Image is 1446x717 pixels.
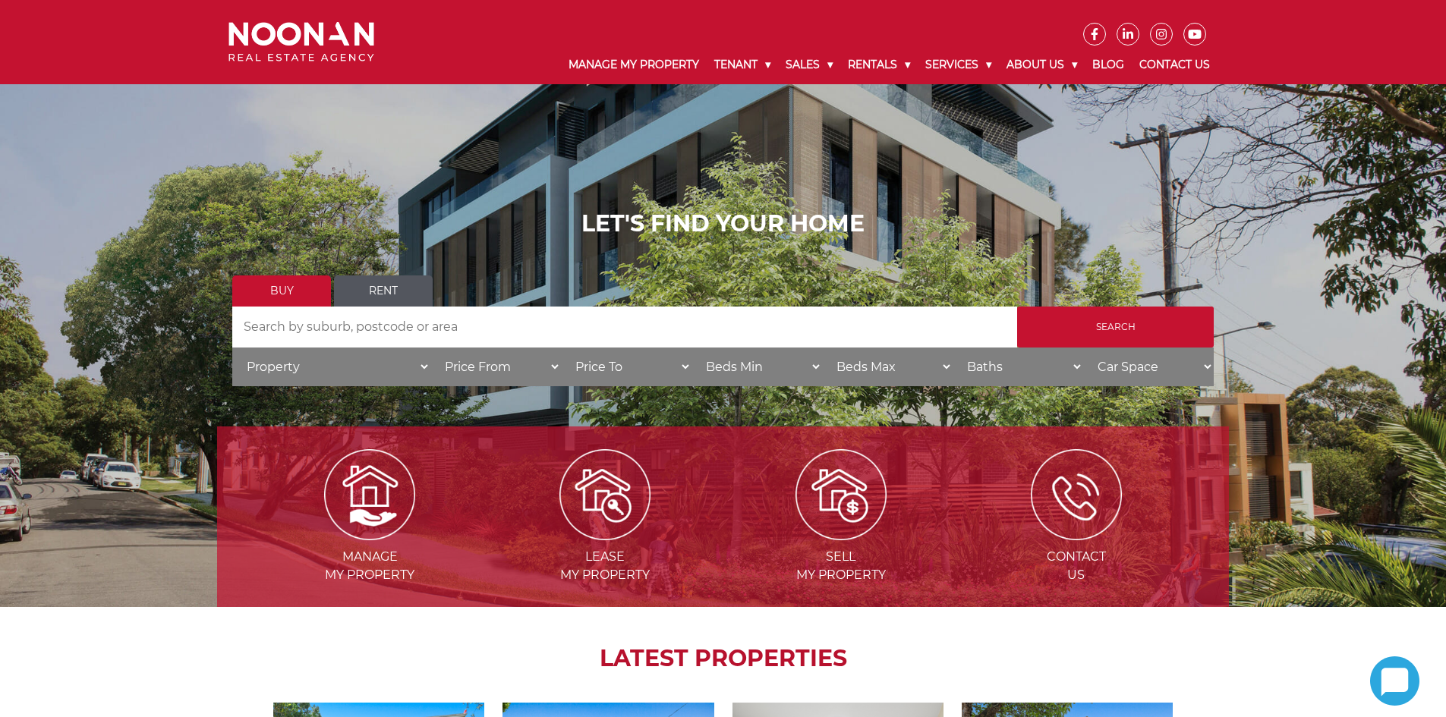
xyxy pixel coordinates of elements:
[255,645,1191,672] h2: LATEST PROPERTIES
[559,449,651,540] img: Lease my property
[725,486,957,582] a: Sellmy Property
[778,46,840,84] a: Sales
[1017,307,1214,347] input: Search
[254,486,486,582] a: Managemy Property
[795,449,887,540] img: Sell my property
[232,275,331,307] a: Buy
[232,210,1214,237] h1: LET'S FIND YOUR HOME
[725,548,957,584] span: Sell my Property
[1132,46,1218,84] a: Contact Us
[840,46,918,84] a: Rentals
[1085,46,1132,84] a: Blog
[228,22,374,62] img: Noonan Real Estate Agency
[960,548,1192,584] span: Contact Us
[561,46,707,84] a: Manage My Property
[918,46,999,84] a: Services
[489,548,721,584] span: Lease my Property
[489,486,721,582] a: Leasemy Property
[334,275,433,307] a: Rent
[960,486,1192,582] a: ContactUs
[999,46,1085,84] a: About Us
[254,548,486,584] span: Manage my Property
[707,46,778,84] a: Tenant
[232,307,1017,347] input: Search by suburb, postcode or area
[324,449,415,540] img: Manage my Property
[1031,449,1122,540] img: ICONS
